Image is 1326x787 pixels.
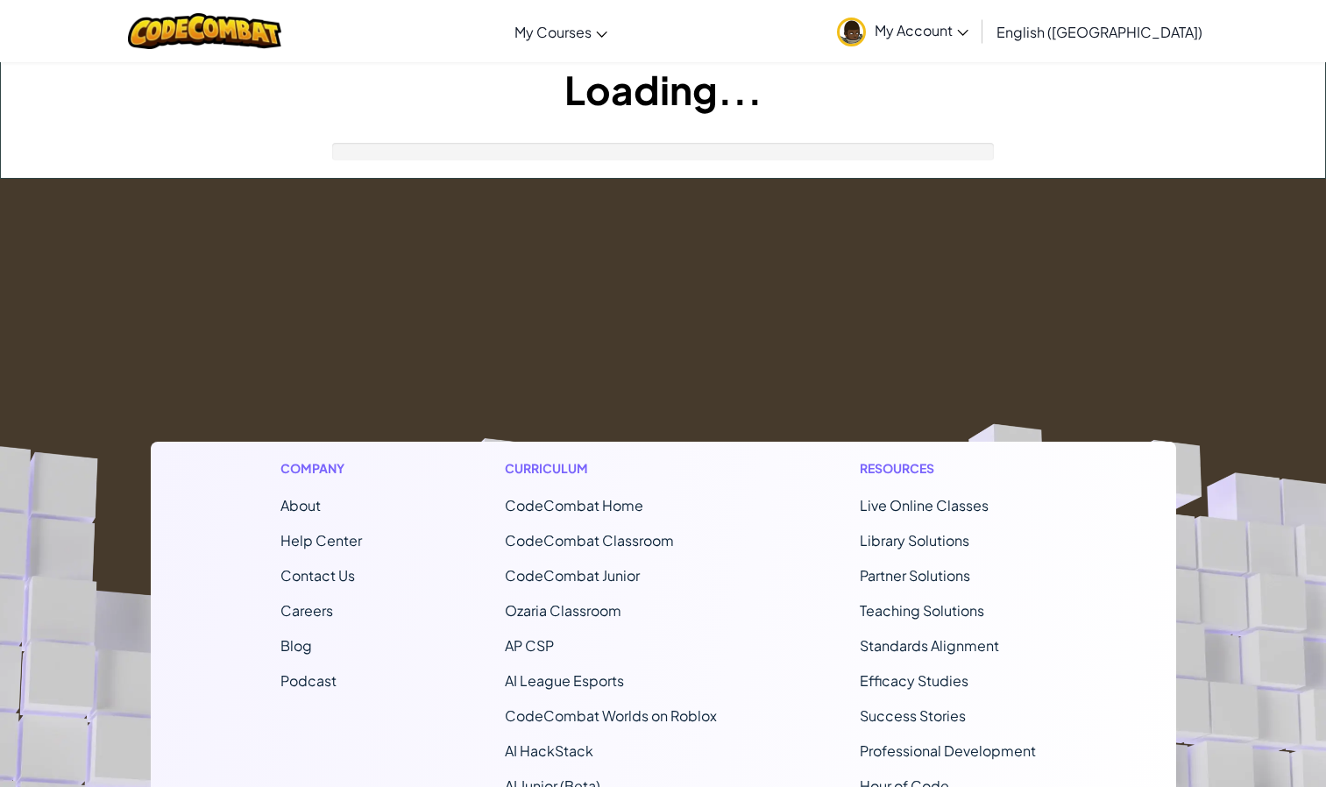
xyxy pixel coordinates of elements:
[996,23,1202,41] span: English ([GEOGRAPHIC_DATA])
[280,636,312,655] a: Blog
[505,601,621,620] a: Ozaria Classroom
[280,531,362,549] a: Help Center
[505,531,674,549] a: CodeCombat Classroom
[505,671,624,690] a: AI League Esports
[505,459,717,478] h1: Curriculum
[280,496,321,514] a: About
[860,636,999,655] a: Standards Alignment
[875,21,968,39] span: My Account
[505,636,554,655] a: AP CSP
[860,601,984,620] a: Teaching Solutions
[128,13,281,49] img: CodeCombat logo
[828,4,977,59] a: My Account
[280,459,362,478] h1: Company
[280,671,337,690] a: Podcast
[860,741,1036,760] a: Professional Development
[988,8,1211,55] a: English ([GEOGRAPHIC_DATA])
[505,496,643,514] span: CodeCombat Home
[860,671,968,690] a: Efficacy Studies
[505,741,593,760] a: AI HackStack
[505,706,717,725] a: CodeCombat Worlds on Roblox
[860,566,970,585] a: Partner Solutions
[1,62,1325,117] h1: Loading...
[837,18,866,46] img: avatar
[860,496,989,514] a: Live Online Classes
[860,531,969,549] a: Library Solutions
[506,8,616,55] a: My Courses
[860,459,1046,478] h1: Resources
[860,706,966,725] a: Success Stories
[280,566,355,585] span: Contact Us
[505,566,640,585] a: CodeCombat Junior
[514,23,592,41] span: My Courses
[280,601,333,620] a: Careers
